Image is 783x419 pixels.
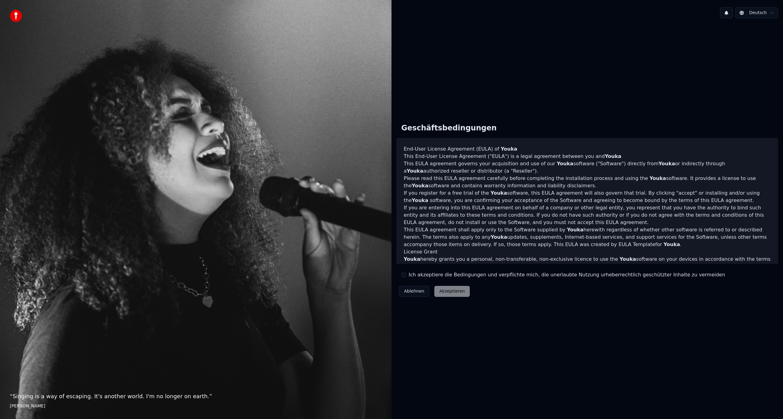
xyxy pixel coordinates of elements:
[412,197,428,203] span: Youka
[491,190,507,196] span: Youka
[409,271,725,279] label: Ich akzeptiere die Bedingungen und verpflichte mich, die unerlaubte Nutzung urheberrechtlich gesc...
[404,226,771,248] p: This EULA agreement shall apply only to the Software supplied by herewith regardless of whether o...
[663,241,680,247] span: Youka
[404,145,771,153] h3: End-User License Agreement (EULA) of
[10,403,382,409] footer: [PERSON_NAME]
[404,160,771,175] p: This EULA agreement governs your acquisition and use of our software ("Software") directly from o...
[404,256,420,262] span: Youka
[412,183,428,189] span: Youka
[407,168,423,174] span: Youka
[404,153,771,160] p: This End-User License Agreement ("EULA") is a legal agreement between you and
[620,256,636,262] span: Youka
[396,118,502,138] div: Geschäftsbedingungen
[404,204,771,226] p: If you are entering into this EULA agreement on behalf of a company or other legal entity, you re...
[659,161,675,166] span: Youka
[404,248,771,256] h3: License Grant
[399,286,429,297] button: Ablehnen
[404,175,771,189] p: Please read this EULA agreement carefully before completing the installation process and using th...
[404,189,771,204] p: If you register for a free trial of the software, this EULA agreement will also govern that trial...
[491,234,507,240] span: Youka
[501,146,517,152] span: Youka
[557,161,573,166] span: Youka
[404,256,771,270] p: hereby grants you a personal, non-transferable, non-exclusive licence to use the software on your...
[10,10,22,22] img: youka
[10,392,382,401] p: “ Singing is a way of escaping. It's another world. I'm no longer on earth. ”
[618,241,655,247] a: EULA Template
[650,175,666,181] span: Youka
[605,153,621,159] span: Youka
[567,227,584,233] span: Youka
